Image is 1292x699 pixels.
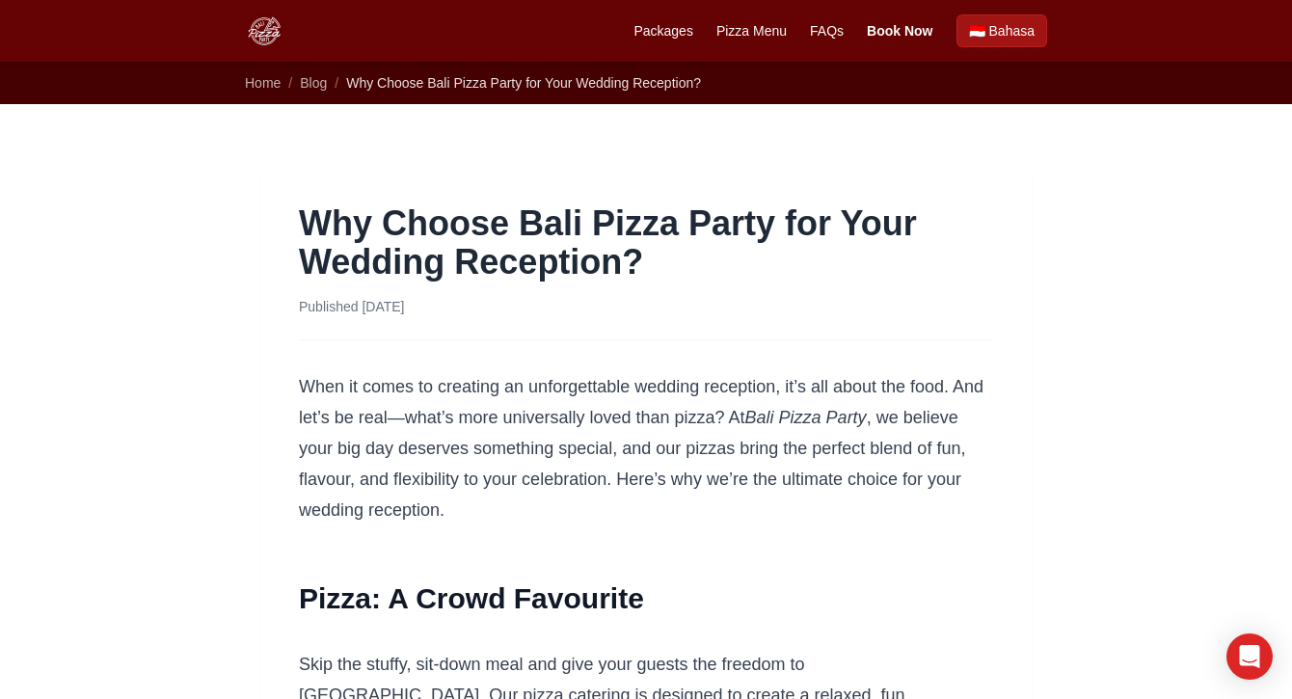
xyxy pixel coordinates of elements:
li: / [335,73,338,93]
a: Blog [300,75,327,91]
a: Pizza Menu [716,21,787,40]
time: Published [DATE] [299,297,993,316]
a: Book Now [867,21,932,40]
a: Beralih ke Bahasa Indonesia [956,14,1047,47]
h1: Why Choose Bali Pizza Party for Your Wedding Reception? [299,204,993,282]
span: Why Choose Bali Pizza Party for Your Wedding Reception? [346,75,701,91]
a: FAQs [810,21,844,40]
p: When it comes to creating an unforgettable wedding reception, it’s all about the food. And let’s ... [299,371,993,525]
h2: Pizza: A Crowd Favourite [299,579,993,618]
span: Bahasa [989,21,1035,40]
em: Bali Pizza Party [745,408,867,427]
div: Open Intercom Messenger [1226,633,1273,680]
a: Packages [633,21,692,40]
a: Home [245,75,281,91]
img: Bali Pizza Party Logo [245,12,283,50]
li: / [288,73,292,93]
